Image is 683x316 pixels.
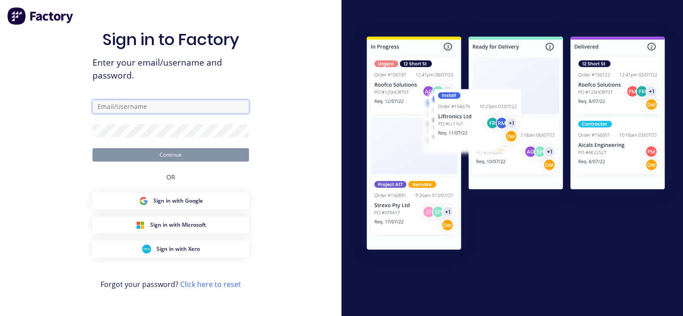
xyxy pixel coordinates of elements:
img: Factory [7,7,74,25]
button: Continue [93,148,249,162]
div: OR [166,162,175,192]
img: Xero Sign in [142,245,151,254]
button: Xero Sign inSign in with Xero [93,241,249,258]
input: Email/Username [93,100,249,113]
img: Sign in [349,20,683,269]
span: Sign in with Xero [156,245,200,253]
a: Click here to reset [180,279,241,289]
h1: Sign in to Factory [102,30,239,49]
img: Microsoft Sign in [136,220,145,229]
button: Microsoft Sign inSign in with Microsoft [93,216,249,233]
span: Enter your email/username and password. [93,56,249,82]
img: Google Sign in [139,196,148,205]
span: Sign in with Microsoft [150,221,206,229]
span: Forgot your password? [101,279,241,290]
span: Sign in with Google [153,197,203,205]
button: Google Sign inSign in with Google [93,192,249,209]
